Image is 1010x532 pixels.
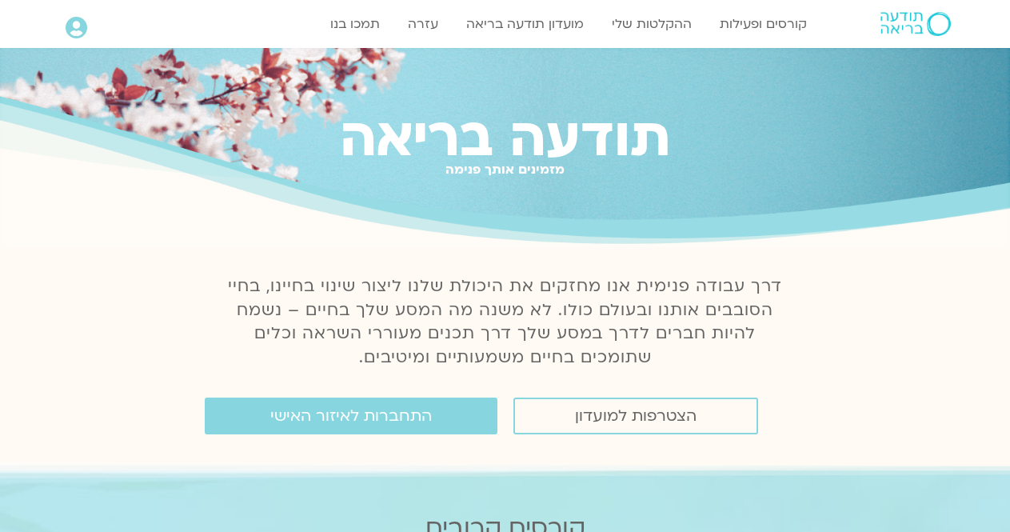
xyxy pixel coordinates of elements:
[205,398,497,434] a: התחברות לאיזור האישי
[400,9,446,39] a: עזרה
[880,12,951,36] img: תודעה בריאה
[219,274,792,370] p: דרך עבודה פנימית אנו מחזקים את היכולת שלנו ליצור שינוי בחיינו, בחיי הסובבים אותנו ובעולם כולו. לא...
[322,9,388,39] a: תמכו בנו
[458,9,592,39] a: מועדון תודעה בריאה
[575,407,697,425] span: הצטרפות למועדון
[513,398,758,434] a: הצטרפות למועדון
[604,9,700,39] a: ההקלטות שלי
[270,407,432,425] span: התחברות לאיזור האישי
[712,9,815,39] a: קורסים ופעילות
